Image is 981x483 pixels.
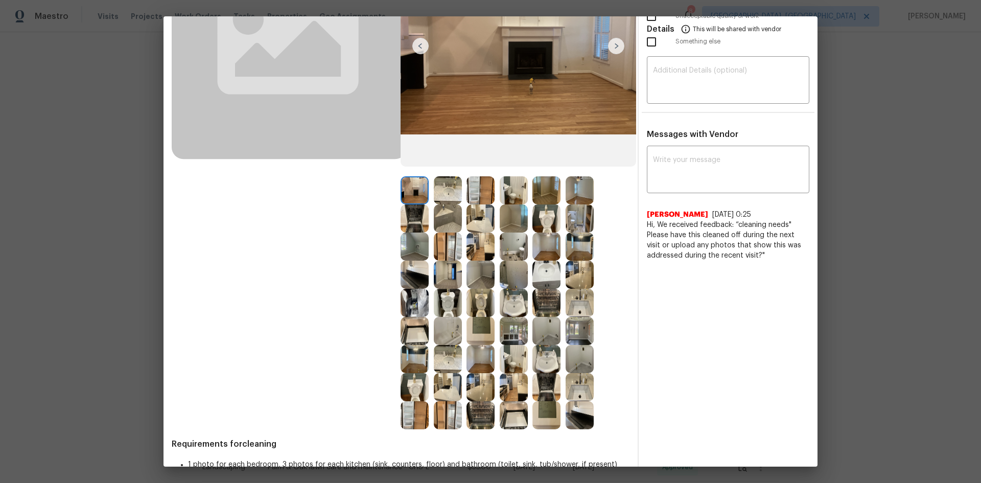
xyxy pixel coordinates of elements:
[647,16,674,41] span: Details
[172,439,629,449] span: Requirements for cleaning
[712,211,751,218] span: [DATE] 0:25
[639,29,818,55] div: Something else
[647,210,708,220] span: [PERSON_NAME]
[412,38,429,54] img: left-chevron-button-url
[647,130,738,139] span: Messages with Vendor
[647,220,809,261] span: Hi, We received feedback: “cleaning needs" Please have this cleaned off during the next visit or ...
[608,38,624,54] img: right-chevron-button-url
[675,37,809,46] span: Something else
[188,459,629,470] li: 1 photo for each bedroom, 3 photos for each kitchen (sink, counters, floor) and bathroom (toilet,...
[693,16,781,41] span: This will be shared with vendor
